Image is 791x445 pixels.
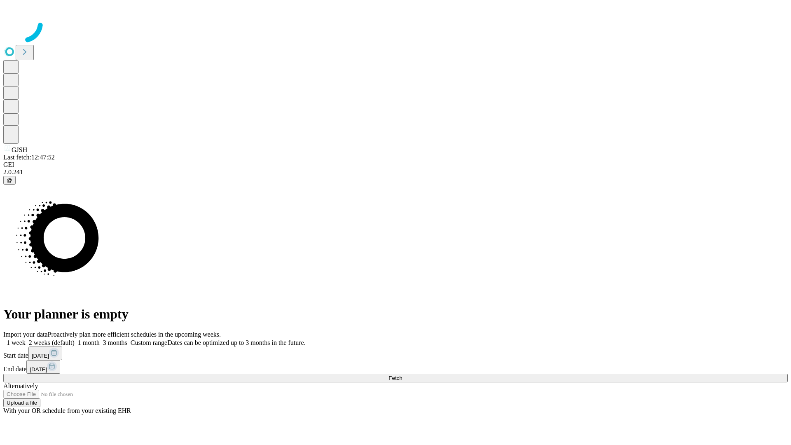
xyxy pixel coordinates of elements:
[103,339,127,346] span: 3 months
[388,375,402,381] span: Fetch
[32,353,49,359] span: [DATE]
[28,347,62,360] button: [DATE]
[3,407,131,414] span: With your OR schedule from your existing EHR
[7,339,26,346] span: 1 week
[3,382,38,389] span: Alternatively
[48,331,221,338] span: Proactively plan more efficient schedules in the upcoming weeks.
[3,176,16,185] button: @
[7,177,12,183] span: @
[12,146,27,153] span: GJSH
[29,339,75,346] span: 2 weeks (default)
[3,331,48,338] span: Import your data
[3,169,788,176] div: 2.0.241
[26,360,60,374] button: [DATE]
[3,154,55,161] span: Last fetch: 12:47:52
[3,398,40,407] button: Upload a file
[3,374,788,382] button: Fetch
[3,347,788,360] div: Start date
[3,161,788,169] div: GEI
[30,366,47,372] span: [DATE]
[131,339,167,346] span: Custom range
[78,339,100,346] span: 1 month
[167,339,305,346] span: Dates can be optimized up to 3 months in the future.
[3,360,788,374] div: End date
[3,307,788,322] h1: Your planner is empty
